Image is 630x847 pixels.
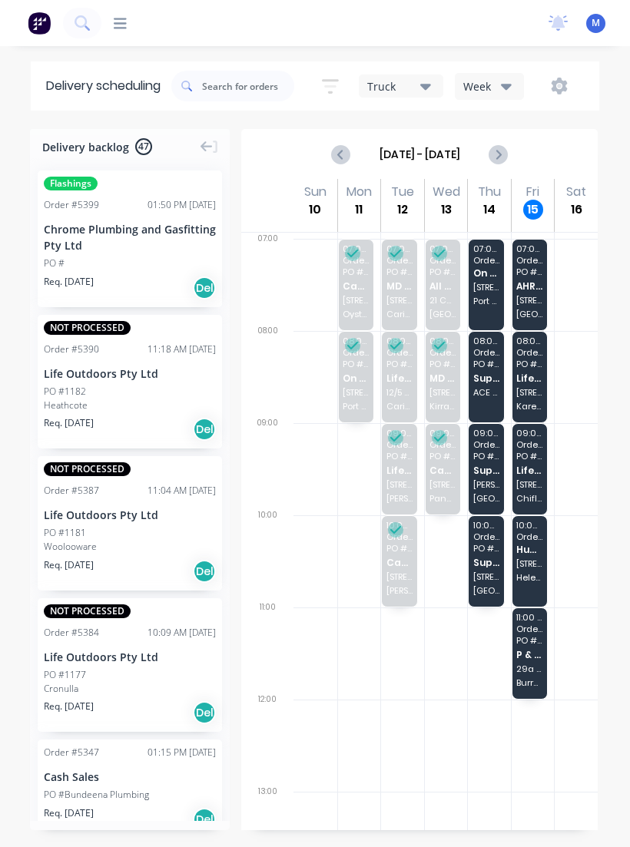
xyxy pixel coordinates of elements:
span: Cash Sales [343,281,369,291]
span: [GEOGRAPHIC_DATA] [429,309,456,319]
div: 14 [479,200,499,220]
span: Burraneer [516,678,542,687]
span: Supplier Pick Ups [473,465,499,475]
div: Woolooware [44,540,216,554]
span: [STREET_ADDRESS][PERSON_NAME] [516,559,542,568]
span: [STREET_ADDRESS] [386,572,413,581]
div: PO # [44,256,65,270]
div: Delivery scheduling [31,61,171,111]
span: On Point Building Pty Ltd [473,268,499,278]
div: 11:18 AM [DATE] [148,342,216,356]
span: Order # 5288 [429,348,456,357]
div: Life Outdoors Pty Ltd [44,649,216,665]
span: Req. [DATE] [44,700,94,713]
span: ACE GUTTERS - [GEOGRAPHIC_DATA] [473,388,499,397]
button: Week [455,73,524,100]
span: [STREET_ADDRESS] [343,296,369,305]
span: PO # HB506 [386,267,413,276]
span: Order # 5371 [473,256,499,265]
span: Chifley [516,494,542,503]
div: Del [193,701,216,724]
span: 29a Smarts Cres [516,664,542,673]
div: Fri [526,184,539,200]
span: Life Outdoors Pty Ltd [516,465,542,475]
span: Helensburgh [516,573,542,582]
span: Order # 5084 [386,440,413,449]
span: PO # 1167 [516,359,542,369]
span: Order # 5310 [386,532,413,541]
div: 11:00 [241,600,293,692]
span: [STREET_ADDRESS] [516,296,542,305]
div: 11:04 AM [DATE] [148,484,216,498]
span: Req. [DATE] [44,275,94,289]
span: Supplier Pick Ups [473,557,499,567]
span: [STREET_ADDRESS] [429,388,456,397]
div: 10:00 [241,508,293,600]
div: Order # 5387 [44,484,99,498]
span: 11:00 - 12:00 [516,613,542,622]
div: Del [193,808,216,831]
div: 01:15 PM [DATE] [148,746,216,759]
div: Thu [478,184,501,200]
span: 09:00 - 10:00 [429,428,456,438]
button: Truck [359,74,443,98]
span: 08:00 - 09:00 [386,336,413,346]
div: 07:00 [241,231,293,323]
div: PO #1181 [44,526,86,540]
span: Order # 5298 [343,348,369,357]
span: Req. [DATE] [44,416,94,430]
span: 08:00 - 09:00 [473,336,499,346]
div: PO #1177 [44,668,86,682]
span: Order # 5289 [429,256,456,265]
span: Oyster Bay [343,309,369,319]
span: Life Outdoors Pty Ltd [386,465,413,475]
div: Order # 5390 [44,342,99,356]
div: Sat [566,184,586,200]
div: Cronulla [44,682,216,696]
span: Cash Sales [429,465,456,475]
div: 12 [393,200,413,220]
span: PO # Port Hacking [343,359,369,369]
span: [STREET_ADDRESS] [429,480,456,489]
span: On Point Building Pty Ltd [343,373,369,383]
span: 21 Coora Pl [429,296,456,305]
span: [PERSON_NAME] CURVING DROP OFF [STREET_ADDRESS][PERSON_NAME] [473,480,499,489]
span: 07:00 - 08:00 [386,244,413,253]
div: 01:50 PM [DATE] [148,198,216,212]
span: Caringbah [386,309,413,319]
img: Factory [28,12,51,35]
div: Del [193,560,216,583]
span: Life Outdoors Pty Ltd [516,373,542,383]
span: 07:00 - 08:00 [429,244,456,253]
span: 09:00 - 10:00 [516,428,542,438]
span: PO # [GEOGRAPHIC_DATA] [516,267,542,276]
span: Order # 5377 [473,532,499,541]
span: Kareela [516,402,542,411]
span: All Sodablast Services Pty Ltd [429,281,456,291]
span: PO # [PERSON_NAME] [343,267,369,276]
span: NOT PROCESSED [44,462,131,476]
div: 11 [349,200,369,220]
div: Life Outdoors Pty Ltd [44,366,216,382]
span: NOT PROCESSED [44,321,131,335]
div: 16 [566,200,586,220]
span: Hub Built [516,544,542,554]
span: PO # 1143 [386,452,413,461]
span: Caringbah [386,402,413,411]
span: 09:00 - 10:00 [386,428,413,438]
span: M [592,16,600,30]
div: Wed [433,184,460,200]
span: Order # 5279 [386,256,413,265]
span: Order # 5202 [516,348,542,357]
span: PO # ACE PICK UPS [DATE] [473,359,499,369]
span: AHRI Services [516,281,542,291]
input: Search for orders [202,71,294,101]
span: [STREET_ADDRESS] [386,296,413,305]
span: MD Roofing NSW Pty Ltd [386,281,413,291]
div: 10:09 AM [DATE] [148,626,216,640]
span: Order # 2156 [473,348,499,357]
span: [PERSON_NAME] [386,494,413,503]
span: PO # [PERSON_NAME] [429,452,456,461]
span: 07:00 - 08:00 [343,244,369,253]
span: Order # 3758 [473,440,499,449]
